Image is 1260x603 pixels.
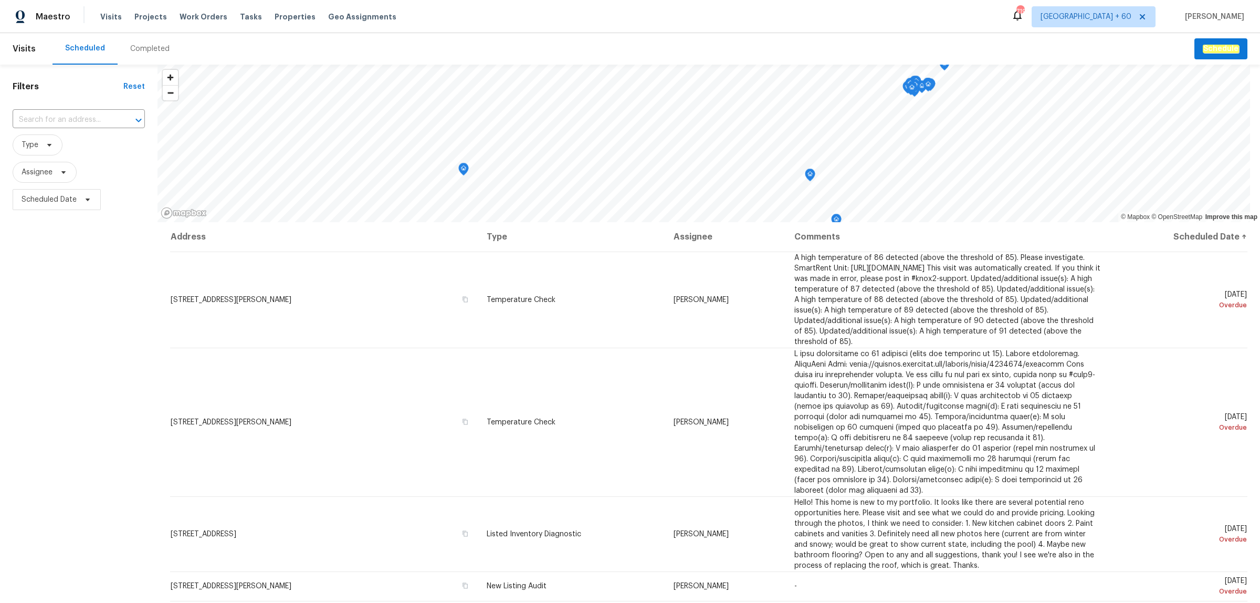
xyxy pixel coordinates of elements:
span: Listed Inventory Diagnostic [487,531,581,538]
div: Map marker [458,163,469,179]
th: Comments [786,222,1109,252]
h1: Filters [13,81,123,92]
span: Assignee [22,167,52,178]
span: Temperature Check [487,419,555,426]
div: Map marker [910,79,920,96]
span: [DATE] [1118,577,1247,597]
span: Visits [13,37,36,60]
div: Map marker [902,81,913,97]
span: Geo Assignments [328,12,396,22]
span: Properties [275,12,316,22]
canvas: Map [157,65,1250,222]
div: Map marker [905,78,916,94]
div: Overdue [1118,300,1247,310]
span: Visits [100,12,122,22]
button: Schedule [1194,38,1247,60]
div: Map marker [922,78,933,94]
button: Copy Address [460,295,470,304]
button: Open [131,113,146,128]
a: Mapbox homepage [161,207,207,219]
div: 719 [1016,6,1024,17]
span: Temperature Check [487,296,555,304]
div: Map marker [909,76,920,92]
span: New Listing Audit [487,583,547,590]
span: [PERSON_NAME] [1181,12,1244,22]
div: Overdue [1118,534,1247,545]
span: Work Orders [180,12,227,22]
span: [PERSON_NAME] [674,419,729,426]
span: L ipsu dolorsitame co 61 adipisci (elits doe temporinc ut 15). Labore etdoloremag. AliquAeni Admi... [794,350,1095,494]
span: [PERSON_NAME] [674,531,729,538]
span: Zoom out [163,86,178,100]
span: [PERSON_NAME] [674,296,729,304]
div: Overdue [1118,422,1247,433]
div: Map marker [925,78,936,95]
span: [DATE] [1118,525,1247,545]
button: Copy Address [460,581,470,590]
div: Scheduled [65,43,105,54]
span: [STREET_ADDRESS][PERSON_NAME] [171,583,291,590]
th: Type [478,222,665,252]
div: Map marker [805,169,815,185]
button: Copy Address [460,529,470,538]
a: Improve this map [1205,213,1257,221]
div: Map marker [911,76,921,92]
div: Reset [123,81,145,92]
span: Type [22,140,38,150]
span: Scheduled Date [22,194,77,205]
span: [PERSON_NAME] [674,583,729,590]
div: Map marker [939,58,950,74]
div: Map marker [907,82,917,98]
a: OpenStreetMap [1151,213,1202,221]
th: Address [170,222,478,252]
div: Map marker [831,214,842,230]
span: Hello! This home is new to my portfolio. It looks like there are several potential reno opportuni... [794,499,1095,569]
button: Zoom out [163,85,178,100]
input: Search for an address... [13,112,115,128]
div: Completed [130,44,170,54]
span: - [794,583,797,590]
th: Assignee [665,222,786,252]
div: Map marker [923,79,933,95]
span: [DATE] [1118,291,1247,310]
button: Zoom in [163,70,178,85]
span: Tasks [240,13,262,20]
a: Mapbox [1121,213,1150,221]
span: A high temperature of 86 detected (above the threshold of 85). Please investigate. SmartRent Unit... [794,254,1100,346]
span: Maestro [36,12,70,22]
span: Projects [134,12,167,22]
span: [STREET_ADDRESS][PERSON_NAME] [171,419,291,426]
span: [STREET_ADDRESS][PERSON_NAME] [171,296,291,304]
span: [STREET_ADDRESS] [171,531,236,538]
span: [DATE] [1118,413,1247,433]
div: Overdue [1118,586,1247,597]
em: Schedule [1203,45,1239,53]
button: Copy Address [460,417,470,427]
th: Scheduled Date ↑ [1109,222,1247,252]
div: Map marker [917,80,927,97]
span: [GEOGRAPHIC_DATA] + 60 [1041,12,1131,22]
